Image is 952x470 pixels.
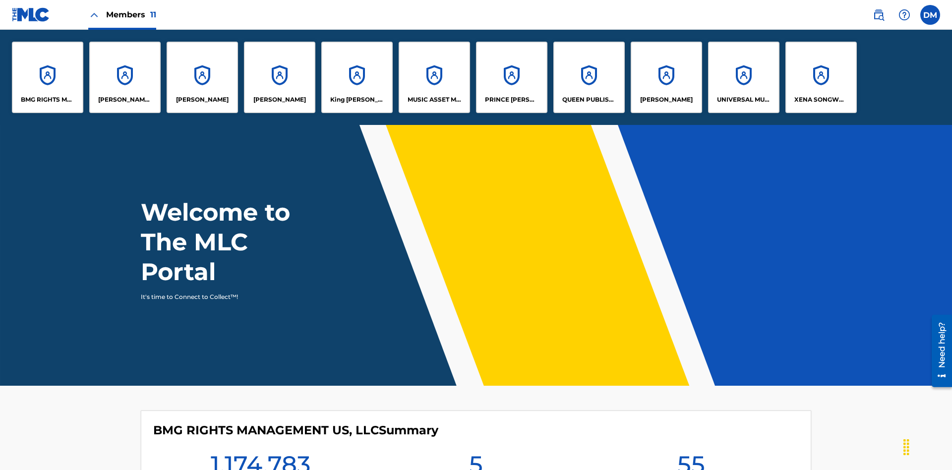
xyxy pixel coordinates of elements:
a: AccountsQUEEN PUBLISHA [553,42,625,113]
iframe: Chat Widget [902,422,952,470]
p: XENA SONGWRITER [794,95,848,104]
span: Members [106,9,156,20]
p: MUSIC ASSET MANAGEMENT (MAM) [408,95,462,104]
iframe: Resource Center [924,311,952,392]
p: ELVIS COSTELLO [176,95,229,104]
img: search [873,9,885,21]
p: EYAMA MCSINGER [253,95,306,104]
a: Accounts[PERSON_NAME] [167,42,238,113]
img: help [898,9,910,21]
a: AccountsXENA SONGWRITER [785,42,857,113]
div: Drag [898,432,914,462]
p: QUEEN PUBLISHA [562,95,616,104]
a: AccountsMUSIC ASSET MANAGEMENT (MAM) [399,42,470,113]
div: User Menu [920,5,940,25]
p: PRINCE MCTESTERSON [485,95,539,104]
a: AccountsKing [PERSON_NAME] [321,42,393,113]
p: It's time to Connect to Collect™! [141,293,313,301]
a: Accounts[PERSON_NAME] SONGWRITER [89,42,161,113]
p: King McTesterson [330,95,384,104]
span: 11 [150,10,156,19]
img: MLC Logo [12,7,50,22]
div: Help [894,5,914,25]
p: RONALD MCTESTERSON [640,95,693,104]
p: BMG RIGHTS MANAGEMENT US, LLC [21,95,75,104]
p: CLEO SONGWRITER [98,95,152,104]
a: AccountsBMG RIGHTS MANAGEMENT US, LLC [12,42,83,113]
a: Accounts[PERSON_NAME] [631,42,702,113]
a: Accounts[PERSON_NAME] [244,42,315,113]
h1: Welcome to The MLC Portal [141,197,326,287]
h4: BMG RIGHTS MANAGEMENT US, LLC [153,423,438,438]
img: Close [88,9,100,21]
a: AccountsUNIVERSAL MUSIC PUB GROUP [708,42,779,113]
a: AccountsPRINCE [PERSON_NAME] [476,42,547,113]
a: Public Search [869,5,889,25]
p: UNIVERSAL MUSIC PUB GROUP [717,95,771,104]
